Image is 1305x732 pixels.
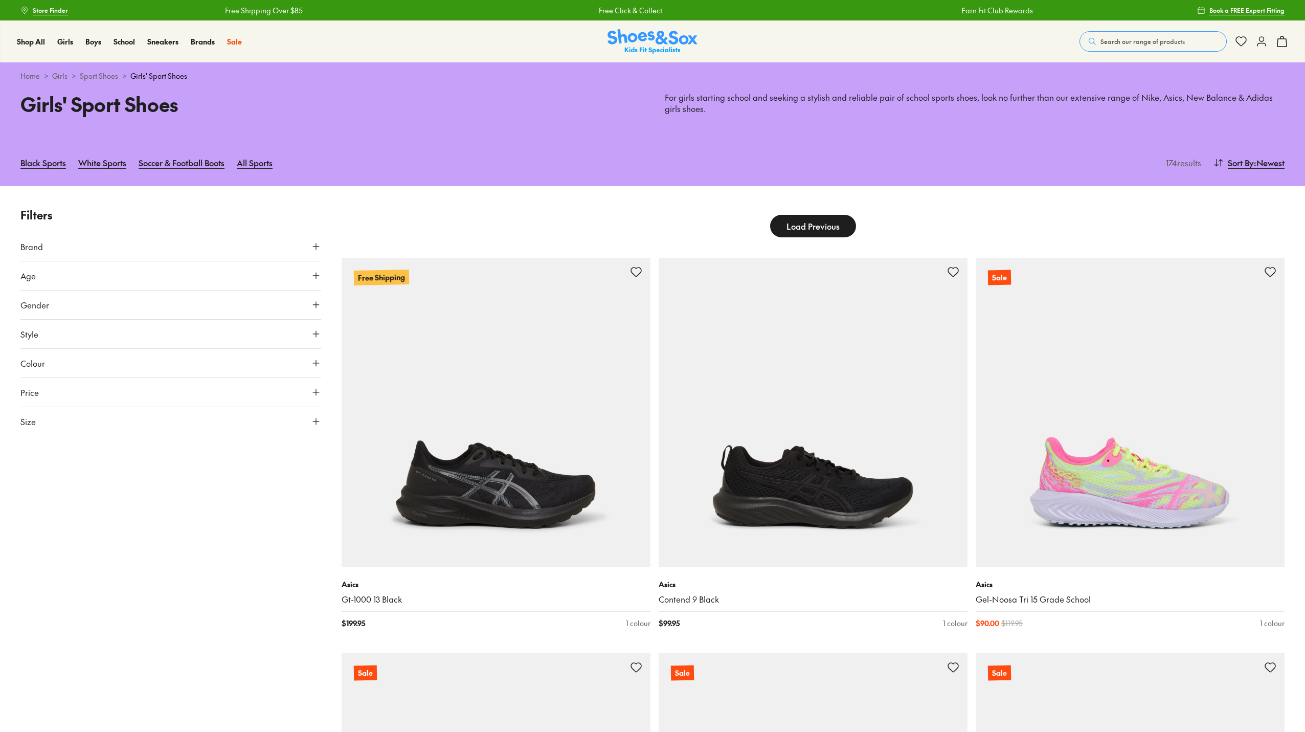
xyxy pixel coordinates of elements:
[1100,37,1185,46] span: Search our range of products
[1162,157,1201,169] p: 174 results
[130,71,187,81] span: Girls' Sport Shoes
[20,291,321,319] button: Gender
[20,232,321,261] button: Brand
[976,594,1285,605] a: Gel-Noosa Tri 15 Grade School
[114,36,135,47] a: School
[1197,1,1285,19] a: Book a FREE Expert Fitting
[147,36,178,47] a: Sneakers
[659,579,967,590] p: Asics
[786,220,840,232] span: Load Previous
[598,5,661,16] a: Free Click & Collect
[342,618,365,629] span: $ 199.95
[1001,618,1023,629] span: $ 119.95
[1254,157,1285,169] span: : Newest
[342,258,650,567] a: Free Shipping
[770,215,856,237] button: Load Previous
[943,618,967,629] div: 1 colour
[139,151,224,174] a: Soccer & Football Boots
[626,618,650,629] div: 1 colour
[20,207,321,224] p: Filters
[17,36,45,47] a: Shop All
[20,1,68,19] a: Store Finder
[988,270,1011,285] p: Sale
[20,299,49,311] span: Gender
[976,579,1285,590] p: Asics
[20,320,321,348] button: Style
[20,240,43,253] span: Brand
[20,407,321,436] button: Size
[20,270,36,282] span: Age
[224,5,302,16] a: Free Shipping Over $85
[659,618,680,629] span: $ 99.95
[976,618,999,629] span: $ 90.00
[33,6,68,15] span: Store Finder
[20,151,66,174] a: Black Sports
[20,71,1285,81] div: > > >
[57,36,73,47] a: Girls
[607,29,697,54] a: Shoes & Sox
[671,666,694,681] p: Sale
[1213,151,1285,174] button: Sort By:Newest
[20,415,36,428] span: Size
[354,666,377,681] p: Sale
[52,71,67,81] a: Girls
[20,349,321,378] button: Colour
[354,270,409,285] p: Free Shipping
[80,71,118,81] a: Sport Shoes
[342,579,650,590] p: Asics
[961,5,1032,16] a: Earn Fit Club Rewards
[20,71,40,81] a: Home
[988,666,1011,681] p: Sale
[342,594,650,605] a: Gt-1000 13 Black
[78,151,126,174] a: White Sports
[191,36,215,47] a: Brands
[976,258,1285,567] a: Sale
[227,36,242,47] a: Sale
[20,378,321,407] button: Price
[85,36,101,47] a: Boys
[1260,618,1285,629] div: 1 colour
[607,29,697,54] img: SNS_Logo_Responsive.svg
[1079,31,1227,52] button: Search our range of products
[1209,6,1285,15] span: Book a FREE Expert Fitting
[20,357,45,369] span: Colour
[659,594,967,605] a: Contend 9 Black
[665,92,1285,115] p: For girls starting school and seeking a stylish and reliable pair of school sports shoes, look no...
[20,328,38,340] span: Style
[20,386,39,398] span: Price
[237,151,273,174] a: All Sports
[1228,157,1254,169] span: Sort By
[20,90,640,119] h1: Girls' Sport Shoes
[20,261,321,290] button: Age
